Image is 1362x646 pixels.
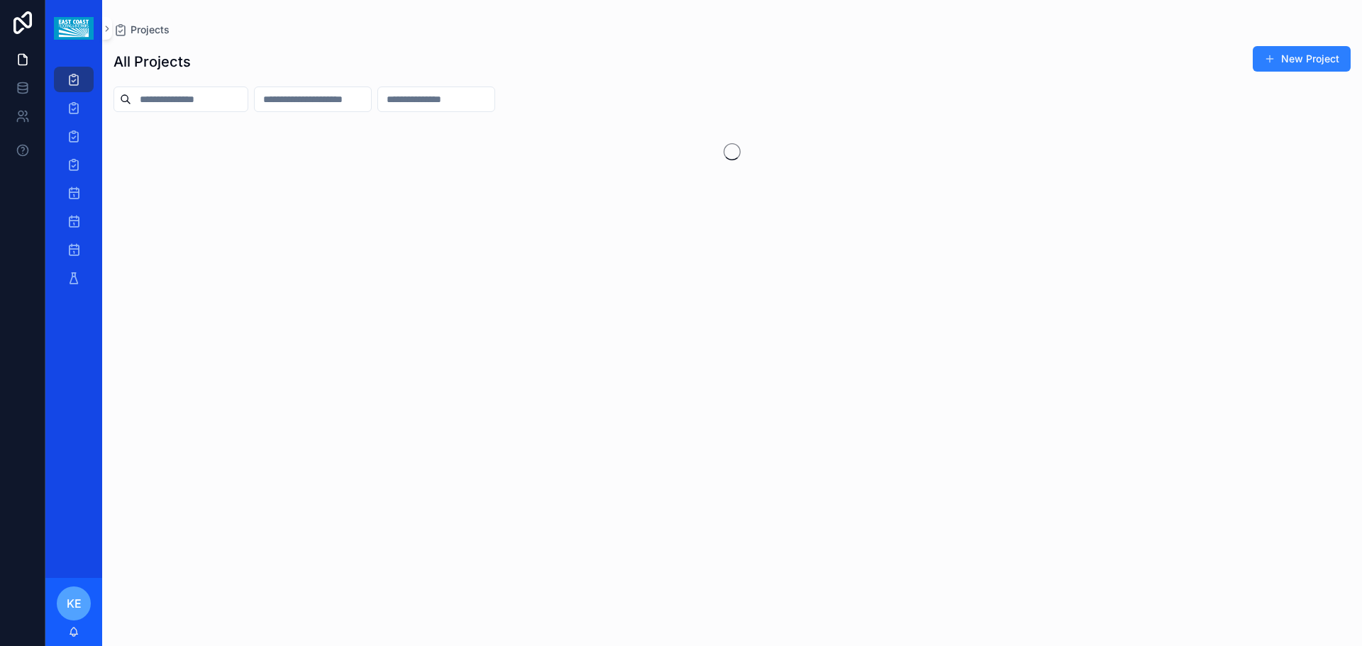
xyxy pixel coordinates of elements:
[113,52,191,72] h1: All Projects
[131,23,170,37] span: Projects
[54,17,93,40] img: App logo
[113,23,170,37] a: Projects
[67,595,82,612] span: KE
[1253,46,1351,72] button: New Project
[45,57,102,309] div: scrollable content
